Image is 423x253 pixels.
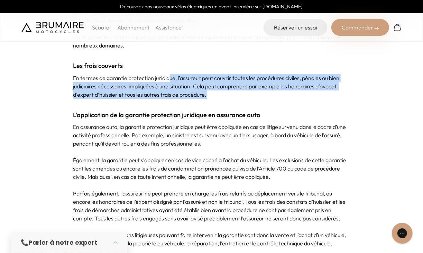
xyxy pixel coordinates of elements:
p: Parfois également, l’assureur ne peut prendre en charge les frais relatifs au déplacement vers le... [73,189,350,223]
p: Également, la garantie peut s’appliquer en cas de vice caché à l’achat du véhicule. Les exclusion... [73,156,350,181]
strong: Les frais couverts [73,62,123,70]
img: Brumaire Motocycles [21,22,84,33]
img: right-arrow-2.png [375,26,379,30]
p: Scooter [92,23,112,32]
iframe: Gorgias live chat messenger [388,220,416,246]
p: En assurance auto, la garantie protection juridique peut être appliquée en cas de litige survenu ... [73,123,350,148]
strong: L’application de la garantie protection juridique en assurance auto [73,111,260,119]
img: Panier [393,23,402,32]
p: En termes de garantie protection juridique, l’assureur peut couvrir toutes les procédures civiles... [73,74,350,99]
a: Réserver un essai [264,19,327,36]
div: Commander [331,19,389,36]
a: Assistance [155,24,182,31]
p: Les différentes situations litigieuses pouvant faire intervenir la garantie sont donc la vente et... [73,231,350,247]
a: Abonnement [117,24,150,31]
